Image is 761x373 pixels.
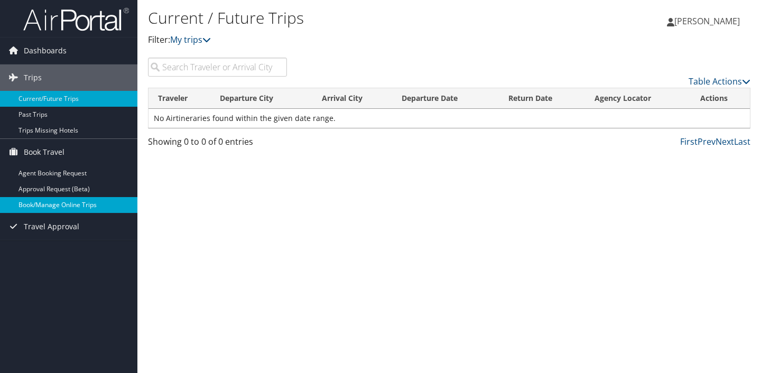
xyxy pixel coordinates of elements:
th: Actions [691,88,750,109]
th: Return Date: activate to sort column ascending [499,88,584,109]
a: Last [734,136,750,147]
th: Departure Date: activate to sort column descending [392,88,499,109]
h1: Current / Future Trips [148,7,550,29]
a: First [680,136,698,147]
a: My trips [170,34,211,45]
img: airportal-logo.png [23,7,129,32]
th: Arrival City: activate to sort column ascending [312,88,392,109]
span: Travel Approval [24,213,79,240]
input: Search Traveler or Arrival City [148,58,287,77]
a: Prev [698,136,716,147]
span: Trips [24,64,42,91]
td: No Airtineraries found within the given date range. [149,109,750,128]
span: Dashboards [24,38,67,64]
p: Filter: [148,33,550,47]
a: Next [716,136,734,147]
th: Departure City: activate to sort column ascending [210,88,312,109]
th: Agency Locator: activate to sort column ascending [585,88,691,109]
span: Book Travel [24,139,64,165]
th: Traveler: activate to sort column ascending [149,88,210,109]
span: [PERSON_NAME] [674,15,740,27]
a: Table Actions [689,76,750,87]
a: [PERSON_NAME] [667,5,750,37]
div: Showing 0 to 0 of 0 entries [148,135,287,153]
